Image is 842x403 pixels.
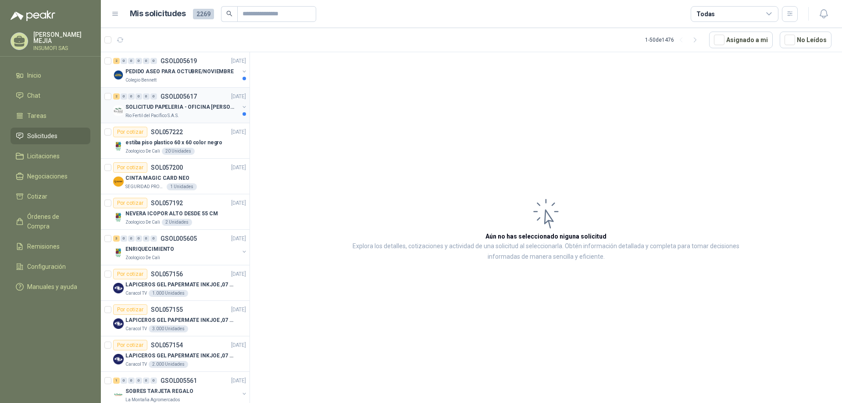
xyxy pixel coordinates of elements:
div: 1 Unidades [167,183,197,190]
div: 0 [143,58,150,64]
div: 2 [113,93,120,100]
div: Por cotizar [113,198,147,208]
span: Negociaciones [27,171,68,181]
div: 0 [143,93,150,100]
div: 2.000 Unidades [149,361,188,368]
p: SOLICITUD PAPELERIA - OFICINA [PERSON_NAME] [125,103,235,111]
span: Manuales y ayuda [27,282,77,292]
span: 2269 [193,9,214,19]
p: [DATE] [231,199,246,207]
div: 3.000 Unidades [149,325,188,332]
div: 3 [113,235,120,242]
a: Órdenes de Compra [11,208,90,235]
div: 0 [150,58,157,64]
img: Company Logo [113,212,124,222]
span: Configuración [27,262,66,271]
div: 0 [150,235,157,242]
div: 0 [121,93,127,100]
p: Rio Fertil del Pacífico S.A.S. [125,112,179,119]
p: [DATE] [231,270,246,278]
div: 2 Unidades [162,219,192,226]
img: Company Logo [113,247,124,258]
p: LAPICEROS GEL PAPERMATE INKJOE ,07 1 LOGO 1 TINTA [125,281,235,289]
p: Zoologico De Cali [125,219,160,226]
a: Cotizar [11,188,90,205]
img: Logo peakr [11,11,55,21]
img: Company Logo [113,318,124,329]
a: Chat [11,87,90,104]
p: Zoologico De Cali [125,254,160,261]
div: 0 [136,58,142,64]
a: Por cotizarSOL057192[DATE] Company LogoNEVERA ICOPOR ALTO DESDE 55 CMZoologico De Cali2 Unidades [101,194,250,230]
a: 3 0 0 0 0 0 GSOL005605[DATE] Company LogoENRIQUECIMIENTOZoologico De Cali [113,233,248,261]
a: Negociaciones [11,168,90,185]
h1: Mis solicitudes [130,7,186,20]
p: INSUMOFI SAS [33,46,90,51]
p: Colegio Bennett [125,77,157,84]
div: 0 [128,235,135,242]
div: 0 [143,378,150,384]
img: Company Logo [113,354,124,364]
a: Por cotizarSOL057200[DATE] Company LogoCINTA MAGIC CARD NEOSEGURIDAD PROVISER LTDA1 Unidades [101,159,250,194]
p: ENRIQUECIMIENTO [125,245,174,253]
p: LAPICEROS GEL PAPERMATE INKJOE ,07 1 LOGO 1 TINTA [125,316,235,325]
a: Tareas [11,107,90,124]
button: Asignado a mi [709,32,773,48]
a: Por cotizarSOL057222[DATE] Company Logoestiba piso plastico 60 x 60 color negroZoologico De Cali2... [101,123,250,159]
div: 0 [121,378,127,384]
h3: Aún no has seleccionado niguna solicitud [485,232,607,241]
p: [DATE] [231,164,246,172]
img: Company Logo [113,105,124,116]
img: Company Logo [113,283,124,293]
div: 0 [136,93,142,100]
p: [DATE] [231,377,246,385]
p: Zoologico De Cali [125,148,160,155]
a: Manuales y ayuda [11,278,90,295]
span: Chat [27,91,40,100]
div: 0 [136,378,142,384]
p: SOL057222 [151,129,183,135]
span: Remisiones [27,242,60,251]
p: [DATE] [231,235,246,243]
div: Por cotizar [113,269,147,279]
p: SOL057155 [151,307,183,313]
div: 2 [113,58,120,64]
span: Órdenes de Compra [27,212,82,231]
div: 0 [128,378,135,384]
p: NEVERA ICOPOR ALTO DESDE 55 CM [125,210,218,218]
div: 0 [150,93,157,100]
p: GSOL005617 [161,93,197,100]
img: Company Logo [113,70,124,80]
span: search [226,11,232,17]
span: Tareas [27,111,46,121]
div: Por cotizar [113,340,147,350]
p: SOL057156 [151,271,183,277]
p: Caracol TV [125,290,147,297]
a: Por cotizarSOL057156[DATE] Company LogoLAPICEROS GEL PAPERMATE INKJOE ,07 1 LOGO 1 TINTACaracol T... [101,265,250,301]
button: No Leídos [780,32,831,48]
div: Por cotizar [113,162,147,173]
div: 1.000 Unidades [149,290,188,297]
a: Inicio [11,67,90,84]
span: Cotizar [27,192,47,201]
span: Licitaciones [27,151,60,161]
a: Por cotizarSOL057154[DATE] Company LogoLAPICEROS GEL PAPERMATE INKJOE ,07 1 LOGO 1 TINTACaracol T... [101,336,250,372]
p: [DATE] [231,57,246,65]
p: Caracol TV [125,361,147,368]
p: [PERSON_NAME] MEJIA [33,32,90,44]
p: estiba piso plastico 60 x 60 color negro [125,139,222,147]
div: 0 [136,235,142,242]
a: 2 0 0 0 0 0 GSOL005617[DATE] Company LogoSOLICITUD PAPELERIA - OFICINA [PERSON_NAME]Rio Fertil de... [113,91,248,119]
p: LAPICEROS GEL PAPERMATE INKJOE ,07 1 LOGO 1 TINTA [125,352,235,360]
p: [DATE] [231,306,246,314]
img: Company Logo [113,141,124,151]
a: Configuración [11,258,90,275]
p: Caracol TV [125,325,147,332]
div: 0 [121,235,127,242]
p: [DATE] [231,341,246,350]
span: Solicitudes [27,131,57,141]
p: GSOL005561 [161,378,197,384]
p: GSOL005619 [161,58,197,64]
p: SEGURIDAD PROVISER LTDA [125,183,165,190]
div: 1 [113,378,120,384]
